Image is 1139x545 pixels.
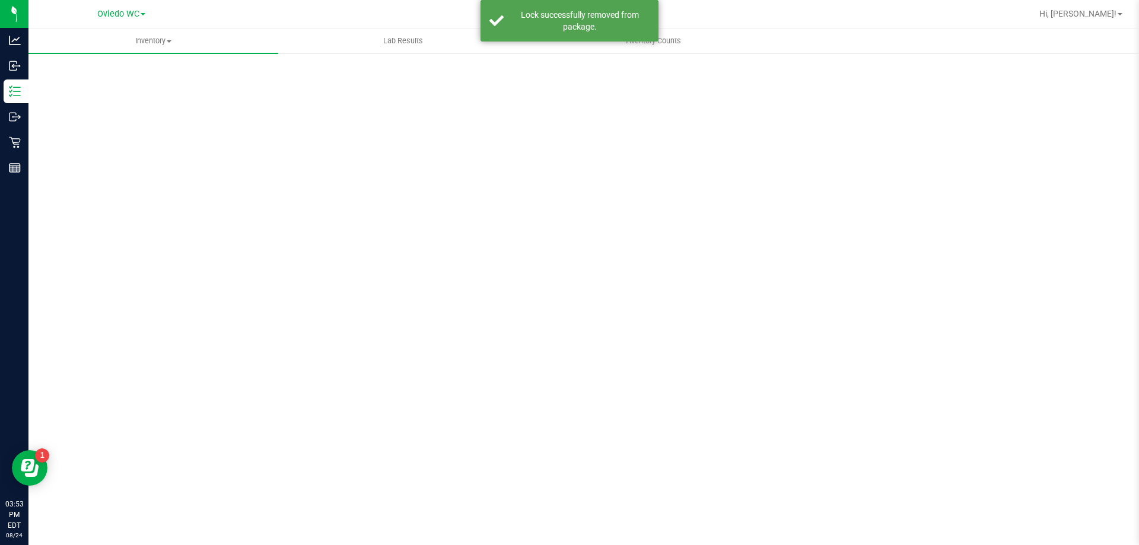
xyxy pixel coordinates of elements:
[9,60,21,72] inline-svg: Inbound
[28,36,278,46] span: Inventory
[12,450,47,486] iframe: Resource center
[9,111,21,123] inline-svg: Outbound
[278,28,528,53] a: Lab Results
[9,34,21,46] inline-svg: Analytics
[35,448,49,463] iframe: Resource center unread badge
[5,499,23,531] p: 03:53 PM EDT
[9,162,21,174] inline-svg: Reports
[367,36,439,46] span: Lab Results
[28,28,278,53] a: Inventory
[9,85,21,97] inline-svg: Inventory
[97,9,139,19] span: Oviedo WC
[1039,9,1116,18] span: Hi, [PERSON_NAME]!
[9,136,21,148] inline-svg: Retail
[510,9,650,33] div: Lock successfully removed from package.
[5,531,23,540] p: 08/24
